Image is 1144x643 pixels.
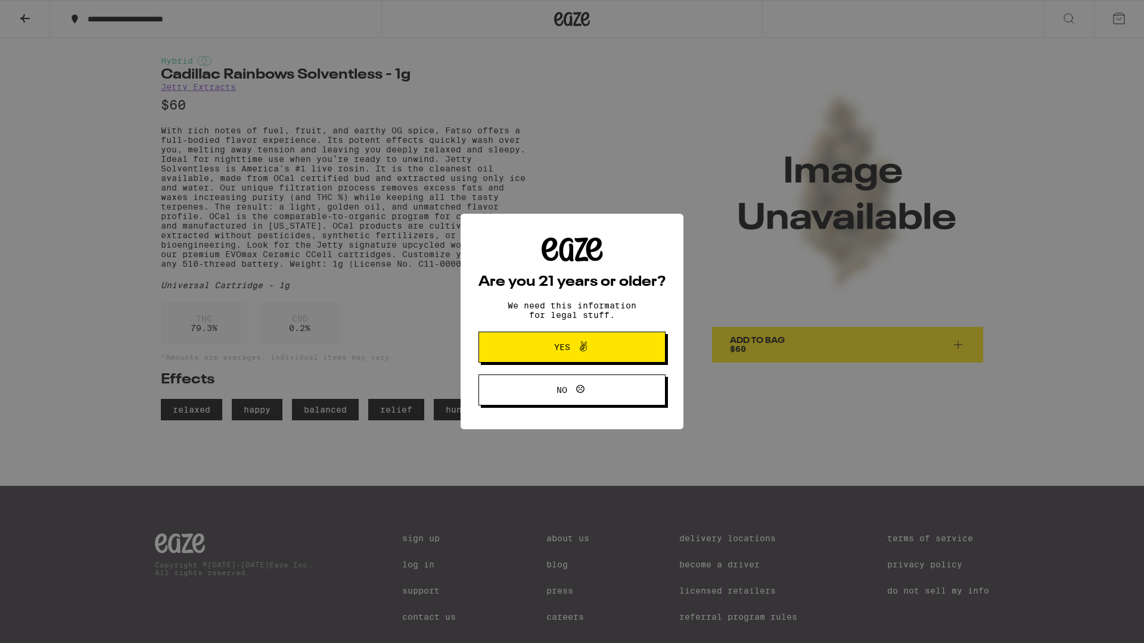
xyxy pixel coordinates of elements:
h2: Are you 21 years or older? [478,275,666,289]
button: Yes [478,332,666,363]
span: No [557,386,567,394]
button: No [478,374,666,405]
p: We need this information for legal stuff. [498,301,646,320]
span: Yes [554,343,570,351]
